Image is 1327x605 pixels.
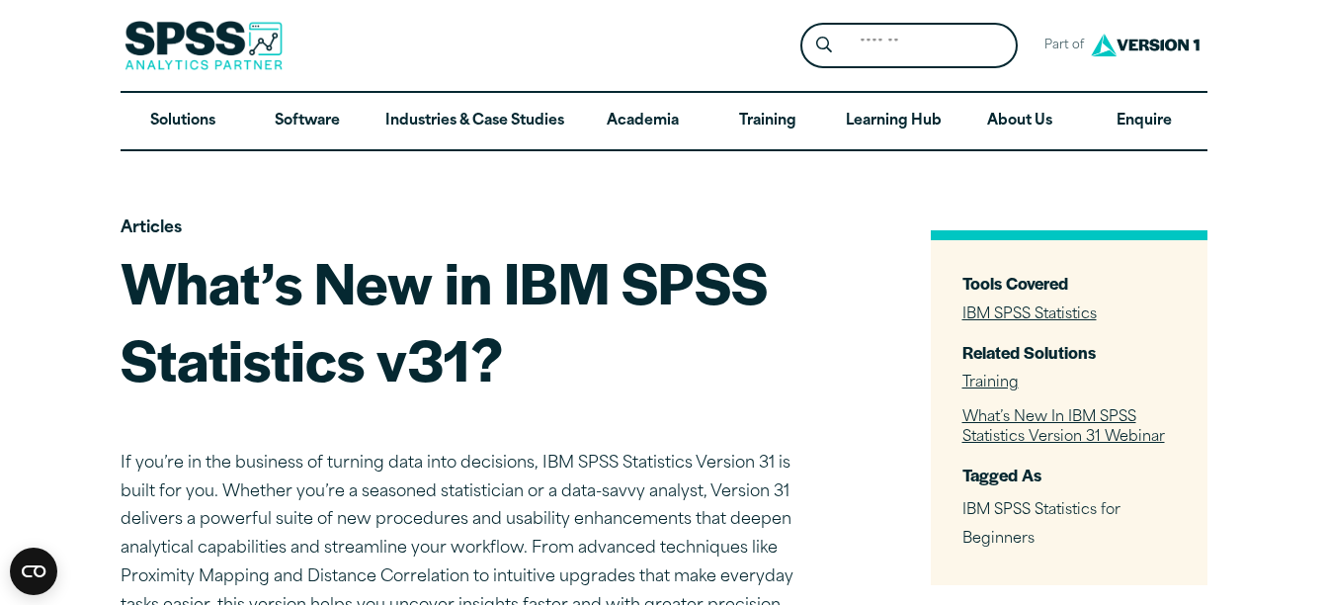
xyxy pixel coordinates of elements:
[1082,93,1206,150] a: Enquire
[370,93,580,150] a: Industries & Case Studies
[957,93,1082,150] a: About Us
[10,548,57,595] button: Open CMP widget
[962,341,1176,364] h3: Related Solutions
[121,93,245,150] a: Solutions
[805,28,842,64] button: Search magnifying glass icon
[816,37,832,53] svg: Search magnifying glass icon
[121,93,1207,150] nav: Desktop version of site main menu
[800,23,1018,69] form: Site Header Search Form
[1034,32,1086,60] span: Part of
[962,410,1165,445] a: What’s New In IBM SPSS Statistics Version 31 Webinar
[962,376,1019,390] a: Training
[1086,27,1204,63] img: Version1 Logo
[580,93,705,150] a: Academia
[962,307,1097,322] a: IBM SPSS Statistics
[124,21,283,70] img: SPSS Analytics Partner
[962,464,1176,486] h3: Tagged As
[121,215,812,243] p: Articles
[121,243,812,396] h1: What’s New in IBM SPSS Statistics v31?
[830,93,957,150] a: Learning Hub
[705,93,829,150] a: Training
[245,93,370,150] a: Software
[962,503,1120,547] span: IBM SPSS Statistics for Beginners
[962,272,1176,295] h3: Tools Covered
